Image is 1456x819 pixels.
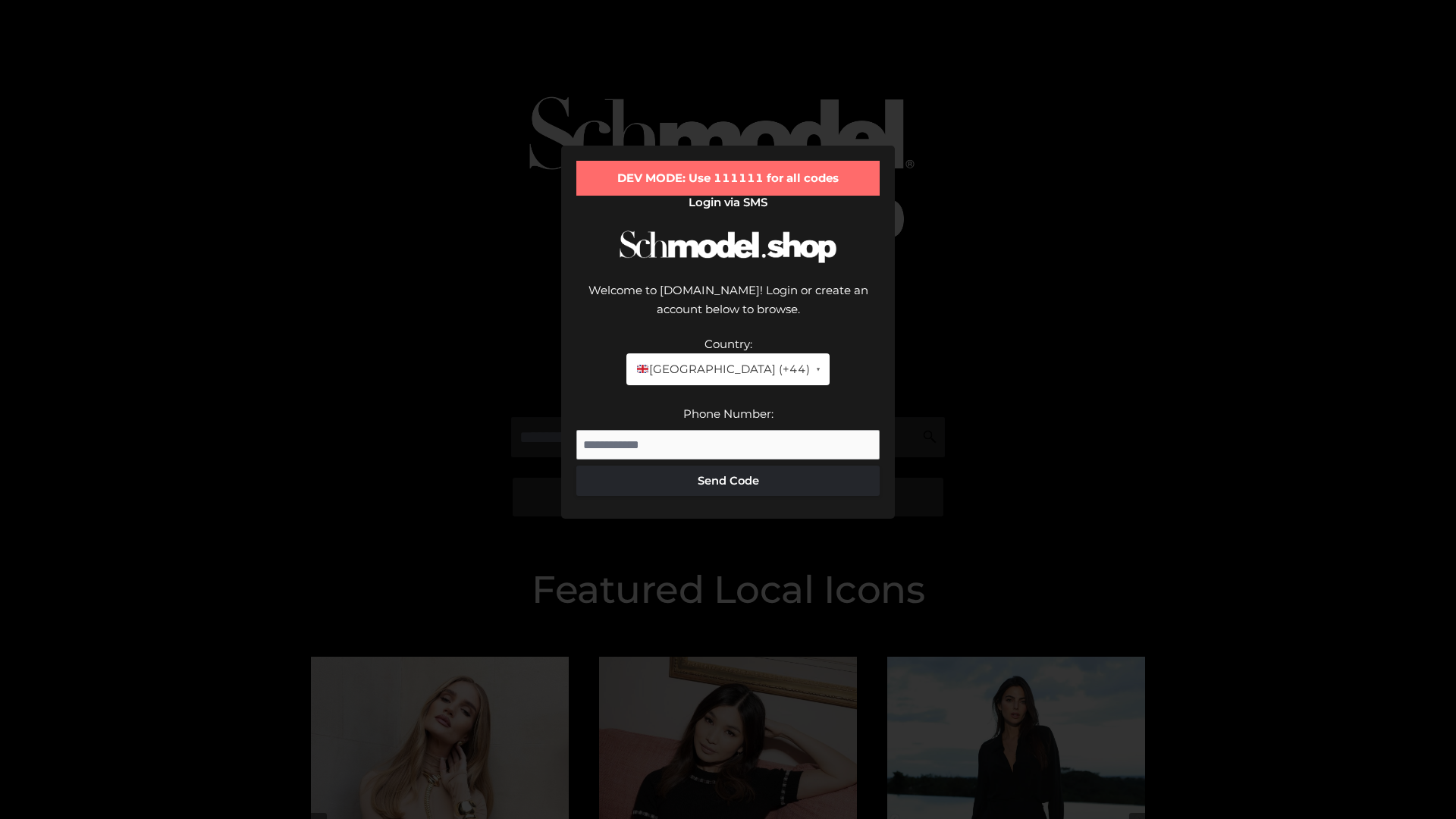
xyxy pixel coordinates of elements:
span: [GEOGRAPHIC_DATA] (+44) [635,359,809,379]
div: DEV MODE: Use 111111 for all codes [576,161,880,196]
button: Send Code [576,466,880,496]
h2: Login via SMS [576,196,880,209]
img: Schmodel Logo [614,217,842,277]
label: Country: [704,337,752,351]
img: 🇬🇧 [637,363,648,375]
div: Welcome to [DOMAIN_NAME]! Login or create an account below to browse. [576,281,880,334]
label: Phone Number: [683,406,773,421]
